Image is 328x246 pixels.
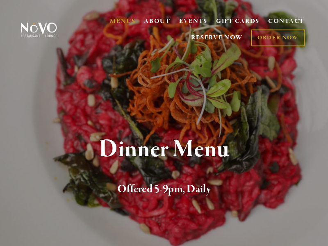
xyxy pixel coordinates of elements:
[179,17,207,25] a: EVENTS
[268,14,304,30] a: CONTACT
[29,181,300,198] h2: Offered 5-9pm, Daily
[110,17,136,25] a: MENUS
[144,17,171,25] a: ABOUT
[20,22,58,38] img: Novo Restaurant &amp; Lounge
[251,30,305,46] a: ORDER NOW
[216,14,260,30] a: GIFT CARDS
[191,30,243,46] a: RESERVE NOW
[29,136,300,163] h1: Dinner Menu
